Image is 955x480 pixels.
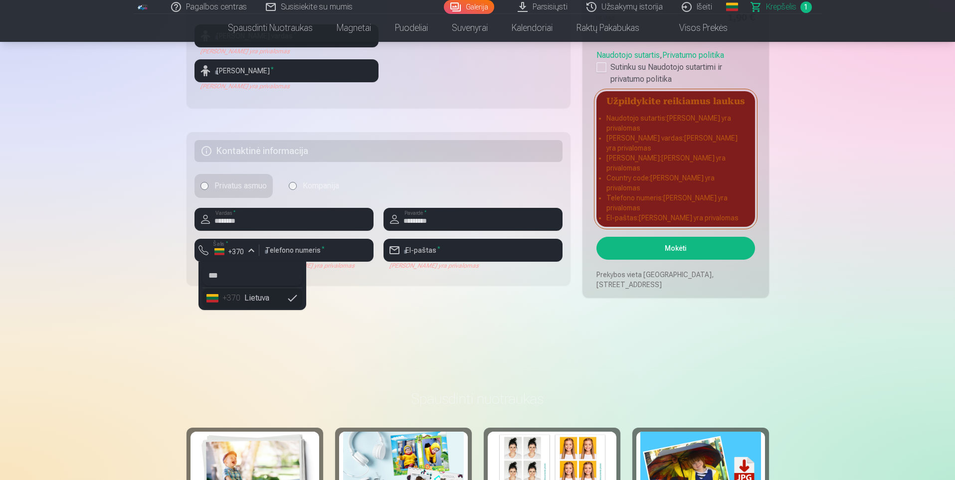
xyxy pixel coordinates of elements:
li: Lietuva [202,288,302,308]
li: El-paštas : [PERSON_NAME] yra privalomas [606,213,745,223]
p: Prekybos vieta [GEOGRAPHIC_DATA], [STREET_ADDRESS] [596,270,755,290]
a: Privatumo politika [662,50,724,60]
h5: Užpildykite reikiamus laukus [596,91,755,109]
label: Privatus asmuo [194,174,273,198]
button: Šalis*+370 [194,239,259,262]
div: [PERSON_NAME] yra privalomas [259,262,374,270]
label: Kompanija [283,174,345,198]
a: Spausdinti nuotraukas [216,14,325,42]
h3: Spausdinti nuotraukas [194,390,761,408]
h5: Kontaktinė informacija [194,140,563,162]
input: Privatus asmuo [200,182,208,190]
label: Sutinku su Naudotojo sutartimi ir privatumo politika [596,61,755,85]
a: Suvenyrai [440,14,500,42]
div: +370 [222,292,242,304]
a: Visos prekės [651,14,740,42]
div: [PERSON_NAME] yra privalomas [383,262,563,270]
li: Country code : [PERSON_NAME] yra privalomas [606,173,745,193]
img: /fa2 [138,4,149,10]
button: Mokėti [596,237,755,260]
span: Krepšelis [766,1,796,13]
input: Kompanija [289,182,297,190]
li: Naudotojo sutartis : [PERSON_NAME] yra privalomas [606,113,745,133]
li: Telefono numeris : [PERSON_NAME] yra privalomas [606,193,745,213]
div: [PERSON_NAME] yra privalomas [194,262,259,278]
a: Raktų pakabukas [565,14,651,42]
label: Šalis [210,240,231,248]
div: [PERSON_NAME] yra privalomas [194,82,379,90]
div: , [596,45,755,85]
div: [PERSON_NAME] yra privalomas [194,47,379,55]
a: Naudotojo sutartis [596,50,660,60]
div: +370 [214,247,244,257]
li: [PERSON_NAME] vardas : [PERSON_NAME] yra privalomas [606,133,745,153]
a: Magnetai [325,14,383,42]
a: Kalendoriai [500,14,565,42]
span: 1 [800,1,812,13]
a: Puodeliai [383,14,440,42]
li: [PERSON_NAME] : [PERSON_NAME] yra privalomas [606,153,745,173]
